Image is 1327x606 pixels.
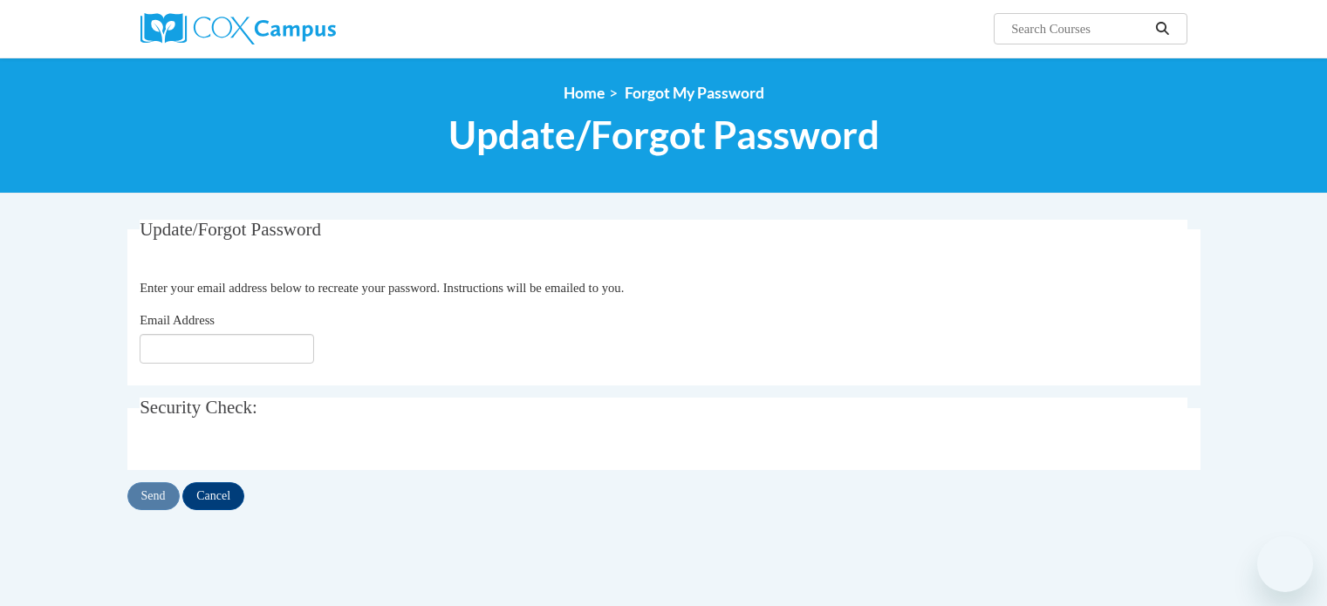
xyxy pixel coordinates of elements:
span: Update/Forgot Password [448,112,879,158]
span: Security Check: [140,397,257,418]
button: Search [1149,18,1175,39]
span: Update/Forgot Password [140,219,321,240]
span: Enter your email address below to recreate your password. Instructions will be emailed to you. [140,281,624,295]
a: Home [564,84,605,102]
input: Search Courses [1009,18,1149,39]
input: Cancel [182,482,244,510]
a: Cox Campus [140,13,472,44]
iframe: Button to launch messaging window [1257,536,1313,592]
span: Email Address [140,313,215,327]
span: Forgot My Password [625,84,764,102]
img: Cox Campus [140,13,336,44]
input: Email [140,334,314,364]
